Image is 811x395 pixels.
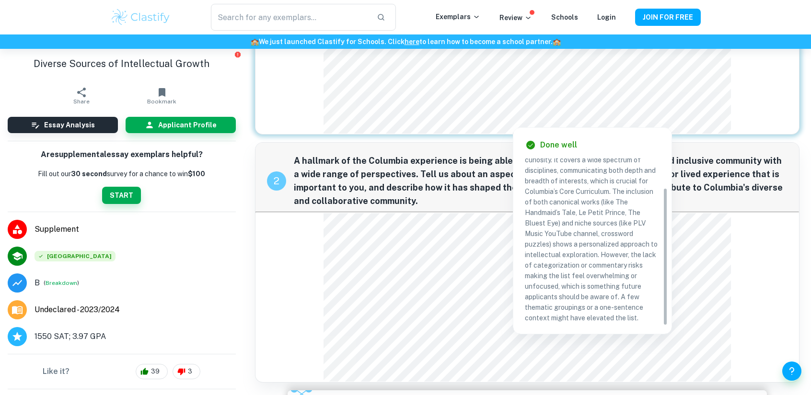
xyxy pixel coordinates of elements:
div: Accepted: Columbia University [35,251,116,261]
span: Share [73,98,90,105]
strong: $100 [188,170,205,178]
span: [GEOGRAPHIC_DATA] [35,251,116,261]
div: 39 [136,364,168,379]
h6: We just launched Clastify for Schools. Click to learn how to become a school partner. [2,36,809,47]
a: Schools [551,13,578,21]
span: A hallmark of the Columbia experience is being able to learn and thrive in an equitable and inclu... [294,154,788,208]
span: Bookmark [147,98,176,105]
button: Help and Feedback [782,361,801,381]
h1: Diverse Sources of Intellectual Growth [8,56,236,71]
span: 3 [183,367,197,376]
button: Bookmark [122,82,202,109]
p: Review [499,12,532,23]
button: Report issue [234,51,242,58]
b: 30 second [71,170,107,178]
h6: Like it? [43,366,70,377]
button: Essay Analysis [8,117,118,133]
a: Login [597,13,616,21]
button: START [102,187,141,204]
span: 1550 SAT; 3.97 GPA [35,331,106,342]
button: Share [41,82,122,109]
span: Undeclared - 2023/2024 [35,304,120,316]
h6: Applicant Profile [158,120,217,130]
button: Breakdown [46,279,77,287]
button: JOIN FOR FREE [635,9,701,26]
span: 🏫 [251,38,259,45]
span: ( ) [44,278,79,287]
span: Supplement [35,224,236,235]
span: 39 [146,367,165,376]
input: Search for any exemplars... [211,4,369,31]
a: here [405,38,419,45]
p: Grade [35,277,40,289]
p: Exemplars [436,11,480,22]
div: recipe [267,171,286,191]
a: Major and Application Year [35,304,127,316]
img: Clastify logo [110,8,171,27]
h6: Essay Analysis [44,120,95,130]
p: This is a strong and efficient list that demonstrates a well-rounded intellectual curiosity. It c... [525,134,660,323]
span: 🏫 [553,38,561,45]
p: Fill out our survey for a chance to win [38,169,205,179]
div: 3 [173,364,200,379]
button: Applicant Profile [126,117,236,133]
h6: Done well [540,139,577,151]
h6: Are supplemental essay exemplars helpful? [41,149,203,161]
